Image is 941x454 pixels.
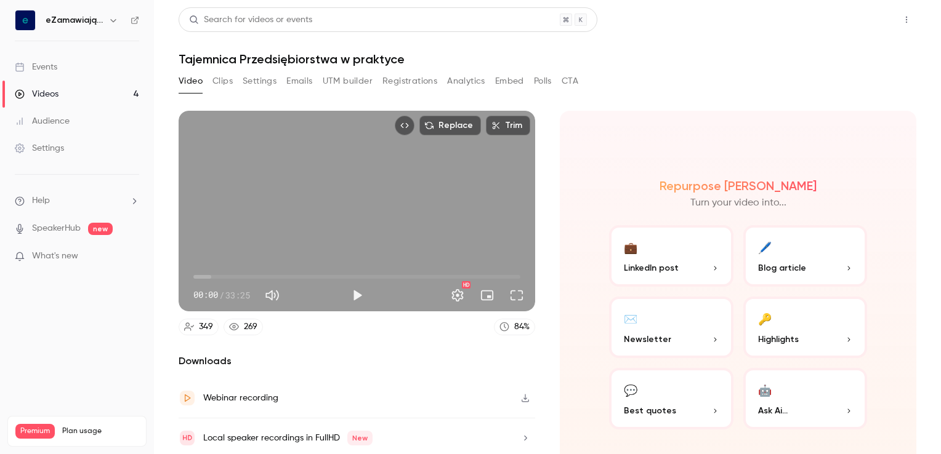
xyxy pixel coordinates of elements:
button: 💬Best quotes [609,368,733,429]
div: 84 % [514,321,530,333]
div: 00:00 [193,289,250,301]
span: Help [32,194,50,207]
div: HD [462,281,470,289]
img: eZamawiający [15,10,35,30]
h2: Downloads [179,354,535,368]
button: Emails [286,71,312,91]
button: UTM builder [323,71,373,91]
a: 84% [494,319,535,335]
span: Premium [15,424,55,439]
button: Trim [486,116,530,135]
div: Search for videos or events [189,14,312,26]
div: 💼 [624,237,637,257]
button: 💼LinkedIn post [609,225,733,287]
h2: Repurpose [PERSON_NAME] [660,178,817,193]
button: Turn on miniplayer [475,283,499,308]
div: 🔑 [758,309,772,328]
div: Settings [15,142,64,154]
span: LinkedIn post [624,261,679,274]
span: Blog article [758,261,806,274]
button: Full screen [504,283,529,308]
span: new [88,223,113,235]
span: Best quotes [624,404,676,417]
span: Plan usage [62,426,139,436]
button: Play [345,283,370,308]
div: Webinar recording [203,391,278,405]
button: Analytics [447,71,485,91]
div: ✉️ [624,309,637,328]
div: 🖊️ [758,237,772,257]
div: Audience [15,115,70,127]
p: Turn your video into... [690,196,786,210]
button: 🔑Highlights [743,297,868,358]
span: What's new [32,250,78,263]
iframe: Noticeable Trigger [124,251,139,262]
button: Settings [243,71,277,91]
span: 33:25 [225,289,250,301]
div: Videos [15,88,59,100]
span: Ask Ai... [758,404,788,417]
h6: eZamawiający [46,14,103,26]
button: Share [838,7,887,32]
button: Video [179,71,203,91]
button: Replace [419,116,481,135]
button: Clips [212,71,233,91]
button: Mute [260,283,285,308]
a: 349 [179,319,219,335]
span: Newsletter [624,333,671,346]
h1: Tajemnica Przedsiębiorstwa w praktyce [179,52,916,66]
li: help-dropdown-opener [15,194,139,207]
a: 269 [224,319,263,335]
button: Embed [495,71,524,91]
span: Highlights [758,333,799,346]
button: Registrations [382,71,437,91]
a: SpeakerHub [32,222,81,235]
span: / [219,289,224,301]
button: 🤖Ask Ai... [743,368,868,429]
span: New [347,431,373,445]
button: Polls [534,71,552,91]
button: Top Bar Actions [897,10,916,30]
button: 🖊️Blog article [743,225,868,287]
button: ✉️Newsletter [609,297,733,358]
button: Settings [445,283,470,308]
div: Events [15,61,57,73]
div: 269 [244,321,257,333]
button: Embed video [395,116,414,135]
div: Local speaker recordings in FullHD [203,431,373,445]
div: 🤖 [758,380,772,399]
span: 00:00 [193,289,218,301]
div: 💬 [624,380,637,399]
button: CTA [562,71,578,91]
div: 349 [199,321,213,333]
